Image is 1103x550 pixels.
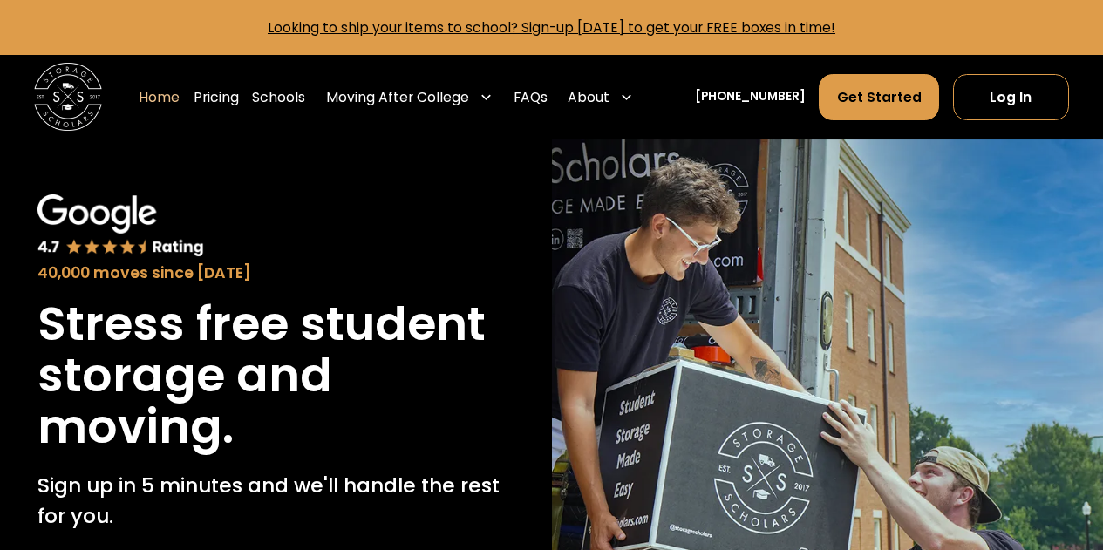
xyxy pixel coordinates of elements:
a: Home [139,73,180,121]
a: Looking to ship your items to school? Sign-up [DATE] to get your FREE boxes in time! [268,18,835,37]
img: Google 4.7 star rating [37,194,205,258]
div: Moving After College [319,73,500,121]
img: Storage Scholars main logo [34,63,102,131]
div: Moving After College [326,87,469,107]
div: About [568,87,609,107]
a: FAQs [514,73,548,121]
p: Sign up in 5 minutes and we'll handle the rest for you. [37,470,514,531]
div: About [561,73,640,121]
a: Get Started [819,74,939,120]
div: 40,000 moves since [DATE] [37,261,514,284]
a: Pricing [194,73,239,121]
h1: Stress free student storage and moving. [37,298,514,452]
a: Log In [953,74,1069,120]
a: Schools [252,73,305,121]
a: [PHONE_NUMBER] [695,88,806,106]
a: home [34,63,102,131]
